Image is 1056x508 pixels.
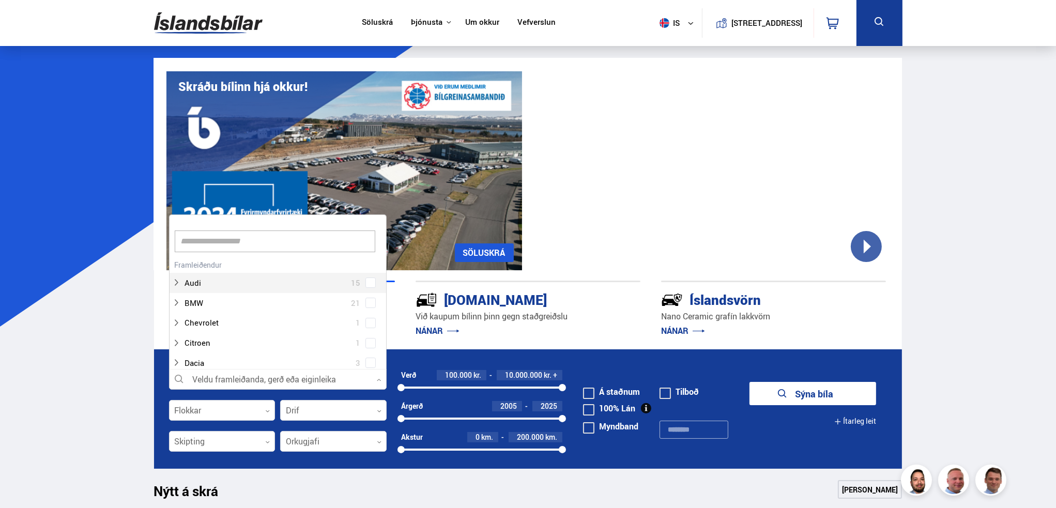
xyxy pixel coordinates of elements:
span: 21 [351,296,360,311]
div: Akstur [401,433,423,441]
span: kr. [544,371,552,379]
div: [DOMAIN_NAME] [416,290,604,308]
span: 15 [351,275,360,290]
span: 1 [356,315,360,330]
button: Opna LiveChat spjallviðmót [8,4,39,35]
span: is [655,18,681,28]
a: Söluskrá [362,18,393,28]
span: 2025 [541,401,557,411]
a: [STREET_ADDRESS] [708,8,808,38]
img: G0Ugv5HjCgRt.svg [154,6,263,40]
button: [STREET_ADDRESS] [736,19,799,27]
label: Tilboð [660,388,699,396]
a: [PERSON_NAME] [838,480,902,499]
p: Við kaupum bílinn þinn gegn staðgreiðslu [416,311,640,322]
span: 3 [356,356,360,371]
span: 1 [356,335,360,350]
img: FbJEzSuNWCJXmdc-.webp [977,466,1008,497]
img: eKx6w-_Home_640_.png [166,71,522,270]
button: is [655,8,702,38]
img: -Svtn6bYgwAsiwNX.svg [661,289,683,311]
img: nhp88E3Fdnt1Opn2.png [902,466,933,497]
span: km. [481,433,493,441]
img: tr5P-W3DuiFaO7aO.svg [416,289,437,311]
span: kr. [473,371,481,379]
a: Vefverslun [517,18,556,28]
span: 200.000 [517,432,544,442]
h1: Nýtt á skrá [154,483,237,505]
button: Ítarleg leit [834,410,876,433]
button: Þjónusta [411,18,442,27]
label: Myndband [583,422,638,430]
span: + [553,371,557,379]
span: 10.000.000 [505,370,542,380]
img: siFngHWaQ9KaOqBr.png [940,466,971,497]
span: km. [545,433,557,441]
a: NÁNAR [416,325,460,336]
span: 100.000 [445,370,472,380]
div: Verð [401,371,416,379]
a: NÁNAR [661,325,705,336]
a: SÖLUSKRÁ [455,243,514,262]
p: Nano Ceramic grafín lakkvörn [661,311,886,322]
img: svg+xml;base64,PHN2ZyB4bWxucz0iaHR0cDovL3d3dy53My5vcmcvMjAwMC9zdmciIHdpZHRoPSI1MTIiIGhlaWdodD0iNT... [660,18,669,28]
div: Íslandsvörn [661,290,849,308]
a: Um okkur [465,18,499,28]
div: Árgerð [401,402,423,410]
h1: Skráðu bílinn hjá okkur! [179,80,308,94]
label: Á staðnum [583,388,640,396]
button: Sýna bíla [749,382,876,405]
span: 2005 [500,401,517,411]
span: 0 [476,432,480,442]
label: 100% Lán [583,404,635,412]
